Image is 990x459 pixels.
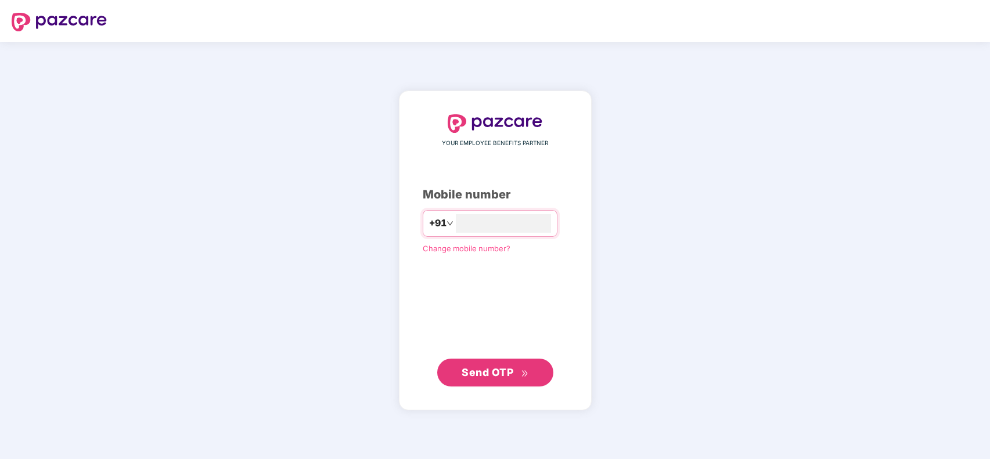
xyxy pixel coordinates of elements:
div: Mobile number [423,186,568,204]
span: YOUR EMPLOYEE BENEFITS PARTNER [442,139,548,148]
img: logo [12,13,107,31]
span: double-right [521,370,528,377]
a: Change mobile number? [423,244,510,253]
span: down [447,220,453,227]
img: logo [448,114,543,133]
span: Send OTP [462,366,513,378]
button: Send OTPdouble-right [437,359,553,386]
span: +91 [429,216,447,230]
